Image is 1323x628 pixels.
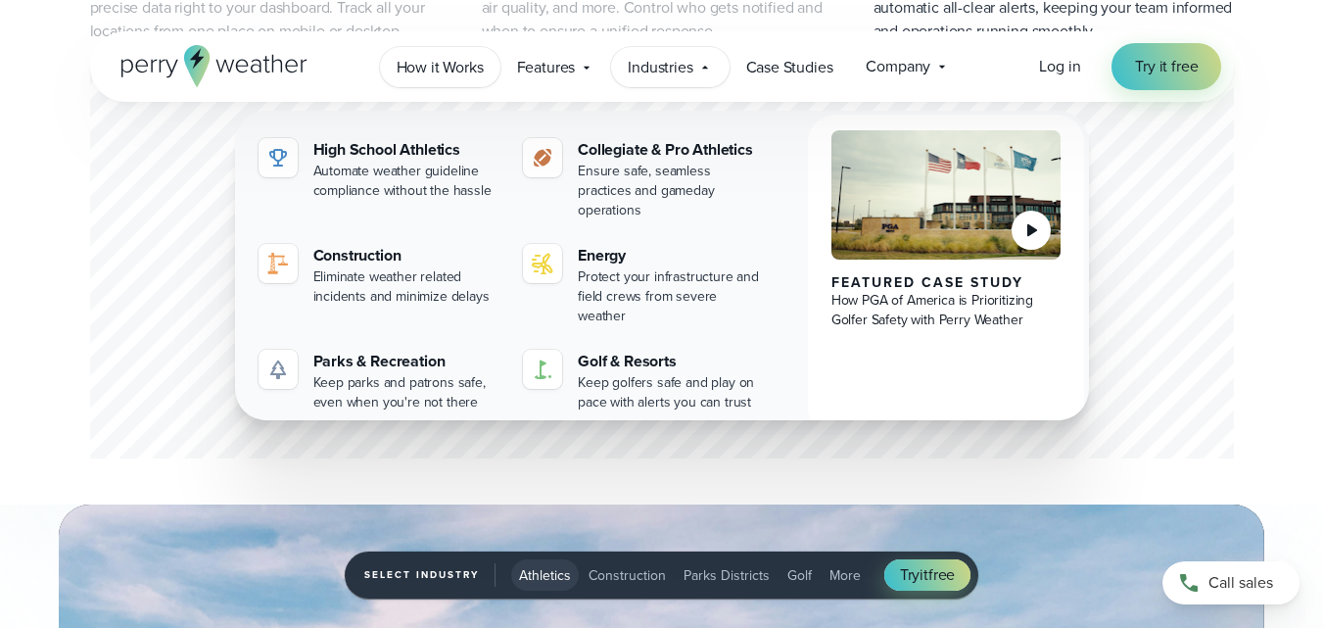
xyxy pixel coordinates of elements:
span: Case Studies [746,56,833,79]
img: PGA of America, Frisco Campus [831,130,1062,260]
div: Energy [578,244,765,267]
a: How it Works [380,47,500,87]
img: noun-crane-7630938-1@2x.svg [266,252,290,275]
span: Company [866,55,930,78]
div: Golf & Resorts [578,350,765,373]
div: slideshow [90,67,1234,465]
a: Case Studies [730,47,850,87]
a: Energy Protect your infrastructure and field crews from severe weather [515,236,773,334]
img: energy-icon@2x-1.svg [531,252,554,275]
button: Parks Districts [676,559,778,591]
div: Construction [313,244,500,267]
img: parks-icon-grey.svg [266,358,290,381]
div: Eliminate weather related incidents and minimize delays [313,267,500,307]
div: Ensure safe, seamless practices and gameday operations [578,162,765,220]
a: High School Athletics Automate weather guideline compliance without the hassle [251,130,508,209]
div: Parks & Recreation [313,350,500,373]
span: Athletics [519,565,571,586]
span: Log in [1039,55,1080,77]
span: Select Industry [364,563,496,587]
span: Try free [900,563,956,587]
div: Keep golfers safe and play on pace with alerts you can trust [578,373,765,412]
span: Construction [589,565,666,586]
a: Collegiate & Pro Athletics Ensure safe, seamless practices and gameday operations [515,130,773,228]
img: golf-iconV2.svg [531,358,554,381]
div: Automate weather guideline compliance without the hassle [313,162,500,201]
a: PGA of America, Frisco Campus Featured Case Study How PGA of America is Prioritizing Golfer Safet... [808,115,1085,436]
a: Parks & Recreation Keep parks and patrons safe, even when you're not there [251,342,508,420]
a: Try it free [1111,43,1221,90]
div: 3 of 3 [90,67,1234,465]
span: Golf [787,565,812,586]
span: Parks Districts [684,565,770,586]
span: Call sales [1208,571,1273,595]
span: How it Works [397,56,484,79]
a: Golf & Resorts Keep golfers safe and play on pace with alerts you can trust [515,342,773,420]
button: Golf [780,559,820,591]
button: Construction [581,559,674,591]
span: Try it free [1135,55,1198,78]
img: proathletics-icon@2x-1.svg [531,146,554,169]
span: More [829,565,861,586]
div: Featured Case Study [831,275,1062,291]
button: More [822,559,869,591]
div: Protect your infrastructure and field crews from severe weather [578,267,765,326]
a: Construction Eliminate weather related incidents and minimize delays [251,236,508,314]
button: Athletics [511,559,579,591]
div: High School Athletics [313,138,500,162]
a: Log in [1039,55,1080,78]
span: Features [517,56,576,79]
div: How PGA of America is Prioritizing Golfer Safety with Perry Weather [831,291,1062,330]
span: it [920,563,928,586]
span: Industries [628,56,692,79]
a: Tryitfree [884,559,971,591]
a: Call sales [1162,561,1299,604]
img: highschool-icon.svg [266,146,290,169]
div: Keep parks and patrons safe, even when you're not there [313,373,500,412]
div: Collegiate & Pro Athletics [578,138,765,162]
